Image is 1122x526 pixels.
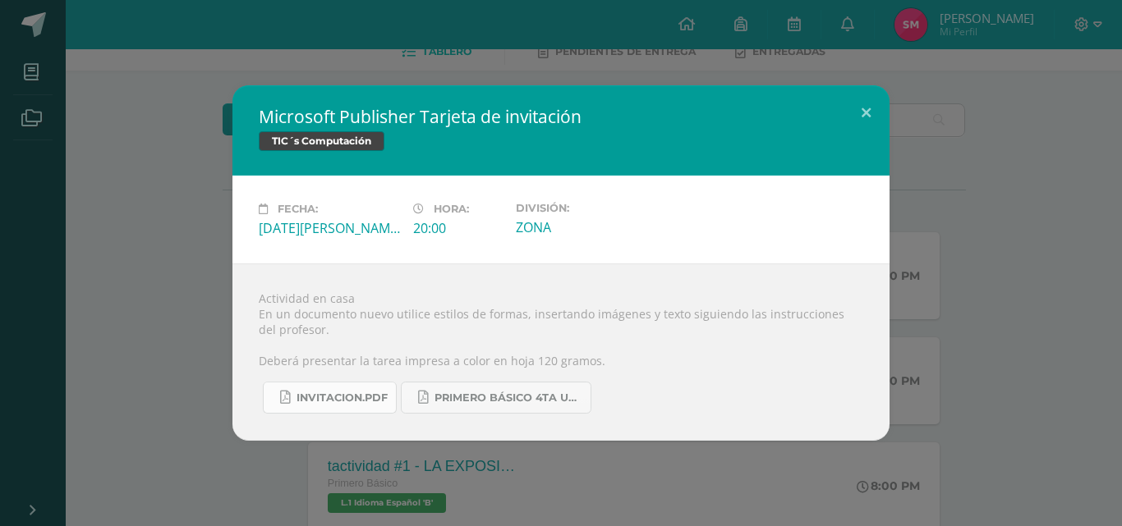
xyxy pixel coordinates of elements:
[263,382,397,414] a: INVITACION.pdf
[401,382,591,414] a: PRIMERO BÁSICO 4TA UNIDAD..pdf
[259,219,400,237] div: [DATE][PERSON_NAME]
[435,391,582,405] span: PRIMERO BÁSICO 4TA UNIDAD..pdf
[259,131,384,151] span: TIC´s Computación
[516,202,657,214] label: División:
[516,218,657,236] div: ZONA
[278,203,318,215] span: Fecha:
[434,203,469,215] span: Hora:
[843,85,890,141] button: Close (Esc)
[413,219,503,237] div: 20:00
[297,391,388,405] span: INVITACION.pdf
[232,263,890,441] div: Actividad en casa En un documento nuevo utilice estilos de formas, insertando imágenes y texto si...
[259,105,863,128] h2: Microsoft Publisher Tarjeta de invitación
